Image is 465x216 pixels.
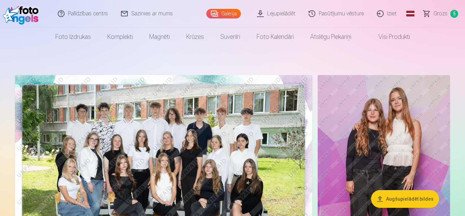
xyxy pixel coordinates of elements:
span: 5 [450,10,458,18]
a: Galerija [206,9,241,18]
img: /fa1 [3,3,42,25]
a: Foto izdrukas [47,27,99,46]
a: Foto kalendāri [248,27,302,46]
a: Visi produkti [359,27,418,46]
button: Augšupielādēt bildes [371,190,439,208]
a: Krūzes [178,27,212,46]
a: Magnēti [141,27,178,46]
span: Grozs [434,10,448,18]
a: Komplekti [99,27,141,46]
a: Suvenīri [212,27,248,46]
a: Atslēgu piekariņi [302,27,359,46]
